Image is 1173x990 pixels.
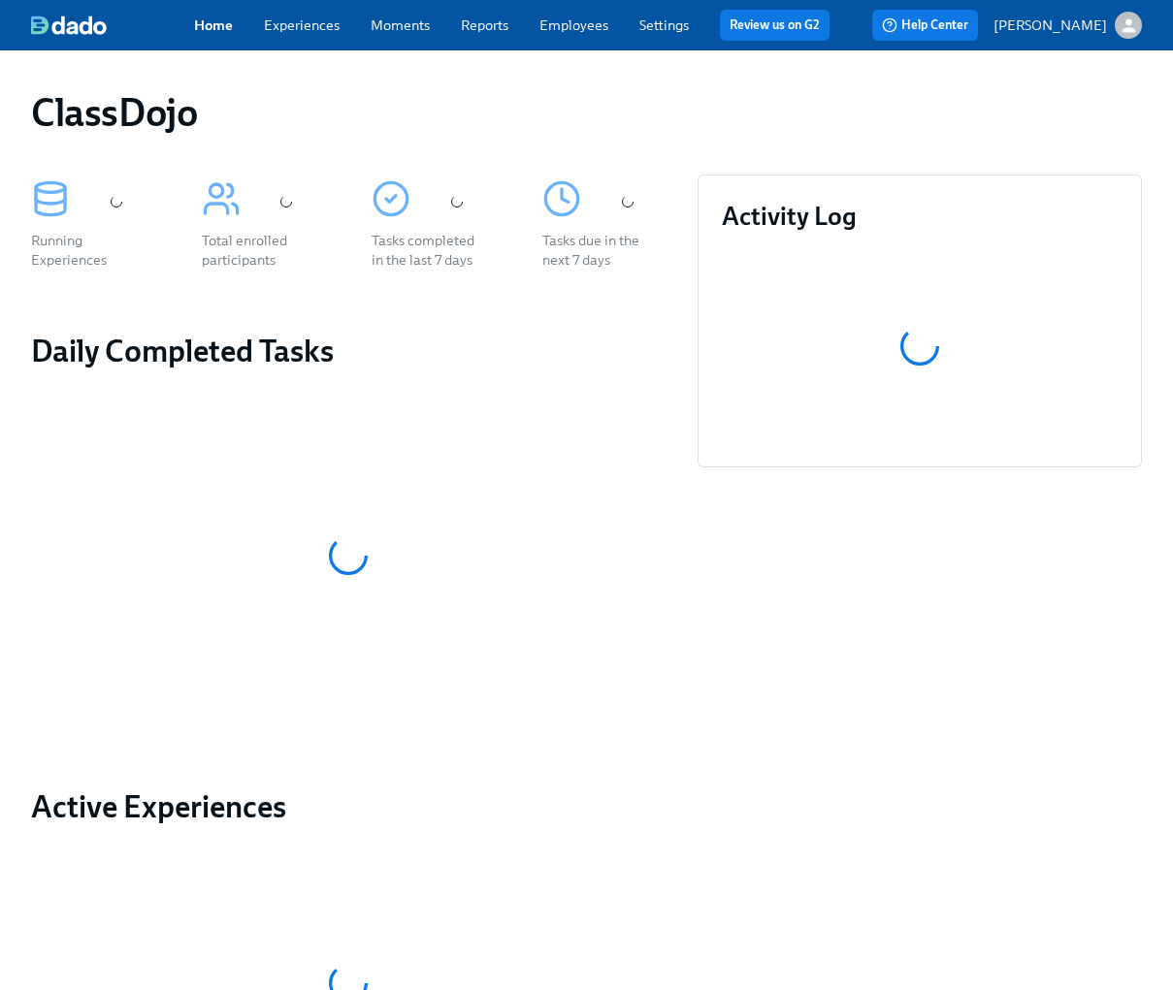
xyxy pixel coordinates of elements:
[539,16,608,34] a: Employees
[31,89,197,136] h1: ClassDojo
[722,199,1118,234] h3: Activity Log
[994,12,1142,39] button: [PERSON_NAME]
[202,231,318,270] div: Total enrolled participants
[194,16,233,34] a: Home
[372,231,488,270] div: Tasks completed in the last 7 days
[720,10,830,41] button: Review us on G2
[542,231,659,270] div: Tasks due in the next 7 days
[639,16,689,34] a: Settings
[264,16,340,34] a: Experiences
[31,16,194,35] a: dado
[371,16,430,34] a: Moments
[31,16,107,35] img: dado
[31,787,667,826] a: Active Experiences
[994,16,1107,35] p: [PERSON_NAME]
[882,16,968,35] span: Help Center
[872,10,978,41] button: Help Center
[461,16,508,34] a: Reports
[31,231,147,270] div: Running Experiences
[730,16,820,35] a: Review us on G2
[31,332,667,370] h2: Daily Completed Tasks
